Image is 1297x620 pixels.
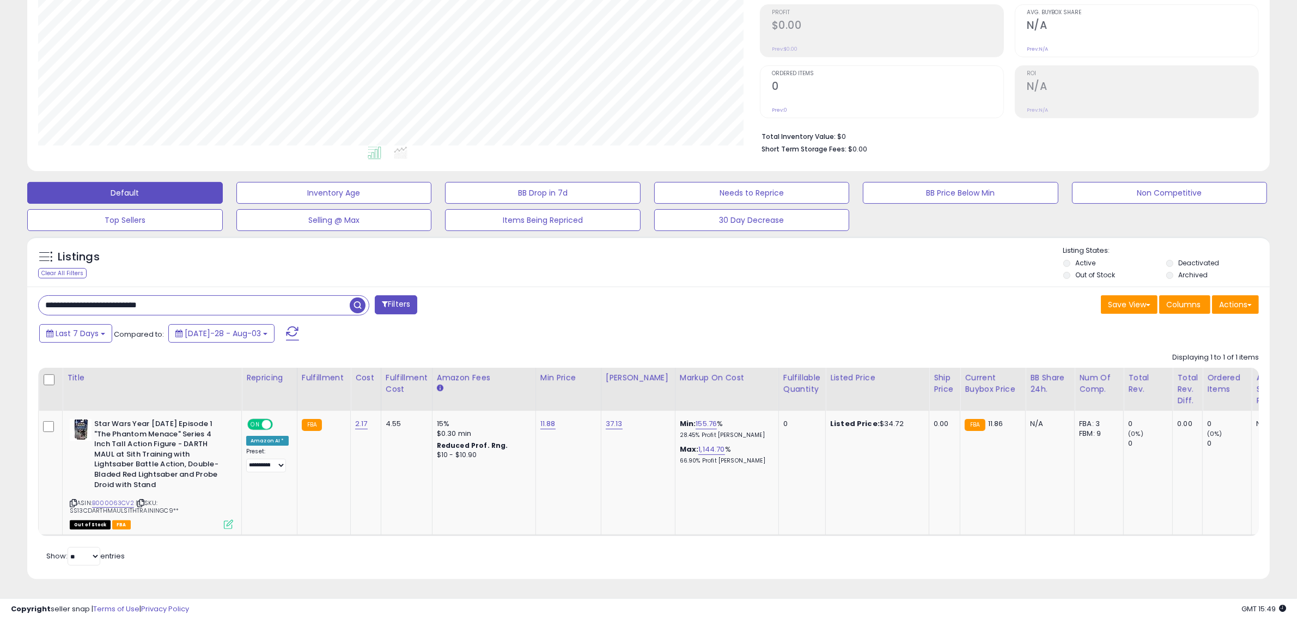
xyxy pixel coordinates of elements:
[696,418,717,429] a: 155.76
[185,328,261,339] span: [DATE]-28 - Aug-03
[772,19,1003,34] h2: $0.00
[783,372,821,395] div: Fulfillable Quantity
[1027,107,1048,113] small: Prev: N/A
[772,80,1003,95] h2: 0
[675,368,778,411] th: The percentage added to the cost of goods (COGS) that forms the calculator for Min & Max prices.
[680,457,770,465] p: 66.90% Profit [PERSON_NAME]
[680,445,770,465] div: %
[830,419,921,429] div: $34.72
[762,129,1251,142] li: $0
[1207,439,1251,448] div: 0
[934,372,955,395] div: Ship Price
[1172,352,1259,363] div: Displaying 1 to 1 of 1 items
[680,431,770,439] p: 28.45% Profit [PERSON_NAME]
[830,372,924,384] div: Listed Price
[445,209,641,231] button: Items Being Repriced
[168,324,275,343] button: [DATE]-28 - Aug-03
[680,419,770,439] div: %
[246,448,289,472] div: Preset:
[772,107,787,113] small: Prev: 0
[1027,46,1048,52] small: Prev: N/A
[248,420,262,429] span: ON
[1128,419,1172,429] div: 0
[1178,258,1219,268] label: Deactivated
[70,419,92,441] img: 5155N7nzRUL._SL40_.jpg
[27,182,223,204] button: Default
[1177,419,1194,429] div: 0.00
[11,604,189,615] div: seller snap | |
[1177,372,1198,406] div: Total Rev. Diff.
[112,520,131,530] span: FBA
[302,419,322,431] small: FBA
[246,372,293,384] div: Repricing
[437,372,531,384] div: Amazon Fees
[1256,419,1292,429] div: N/A
[114,329,164,339] span: Compared to:
[355,372,376,384] div: Cost
[1128,372,1168,395] div: Total Rev.
[46,551,125,561] span: Show: entries
[236,182,432,204] button: Inventory Age
[1063,246,1270,256] p: Listing States:
[848,144,867,154] span: $0.00
[1072,182,1268,204] button: Non Competitive
[437,384,443,393] small: Amazon Fees.
[762,144,847,154] b: Short Term Storage Fees:
[540,418,556,429] a: 11.88
[236,209,432,231] button: Selling @ Max
[772,71,1003,77] span: Ordered Items
[58,250,100,265] h5: Listings
[27,209,223,231] button: Top Sellers
[70,499,179,515] span: | SKU: SS13CDARTHMAULSITHTRAININGC9**
[606,418,623,429] a: 37.13
[445,182,641,204] button: BB Drop in 7d
[1207,419,1251,429] div: 0
[437,429,527,439] div: $0.30 min
[271,420,289,429] span: OFF
[783,419,817,429] div: 0
[93,604,139,614] a: Terms of Use
[680,418,696,429] b: Min:
[606,372,671,384] div: [PERSON_NAME]
[437,451,527,460] div: $10 - $10.90
[1128,429,1143,438] small: (0%)
[1027,19,1258,34] h2: N/A
[246,436,289,446] div: Amazon AI *
[1027,71,1258,77] span: ROI
[1207,372,1247,395] div: Ordered Items
[1178,270,1208,279] label: Archived
[1212,295,1259,314] button: Actions
[1027,10,1258,16] span: Avg. Buybox Share
[141,604,189,614] a: Privacy Policy
[39,324,112,343] button: Last 7 Days
[437,441,508,450] b: Reduced Prof. Rng.
[965,419,985,431] small: FBA
[1079,429,1115,439] div: FBM: 9
[1075,270,1115,279] label: Out of Stock
[38,268,87,278] div: Clear All Filters
[355,418,368,429] a: 2.17
[92,499,134,508] a: B000063CV2
[772,10,1003,16] span: Profit
[1241,604,1286,614] span: 2025-08-11 15:49 GMT
[680,372,774,384] div: Markup on Cost
[830,418,880,429] b: Listed Price:
[1030,372,1070,395] div: BB Share 24h.
[386,372,428,395] div: Fulfillment Cost
[1256,372,1296,406] div: Avg Selling Price
[1079,372,1119,395] div: Num of Comp.
[1101,295,1158,314] button: Save View
[386,419,424,429] div: 4.55
[654,209,850,231] button: 30 Day Decrease
[67,372,237,384] div: Title
[1079,419,1115,429] div: FBA: 3
[70,419,233,528] div: ASIN:
[988,418,1003,429] span: 11.86
[1027,80,1258,95] h2: N/A
[680,444,699,454] b: Max:
[540,372,596,384] div: Min Price
[762,132,836,141] b: Total Inventory Value:
[70,520,111,530] span: All listings that are currently out of stock and unavailable for purchase on Amazon
[375,295,417,314] button: Filters
[965,372,1021,395] div: Current Buybox Price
